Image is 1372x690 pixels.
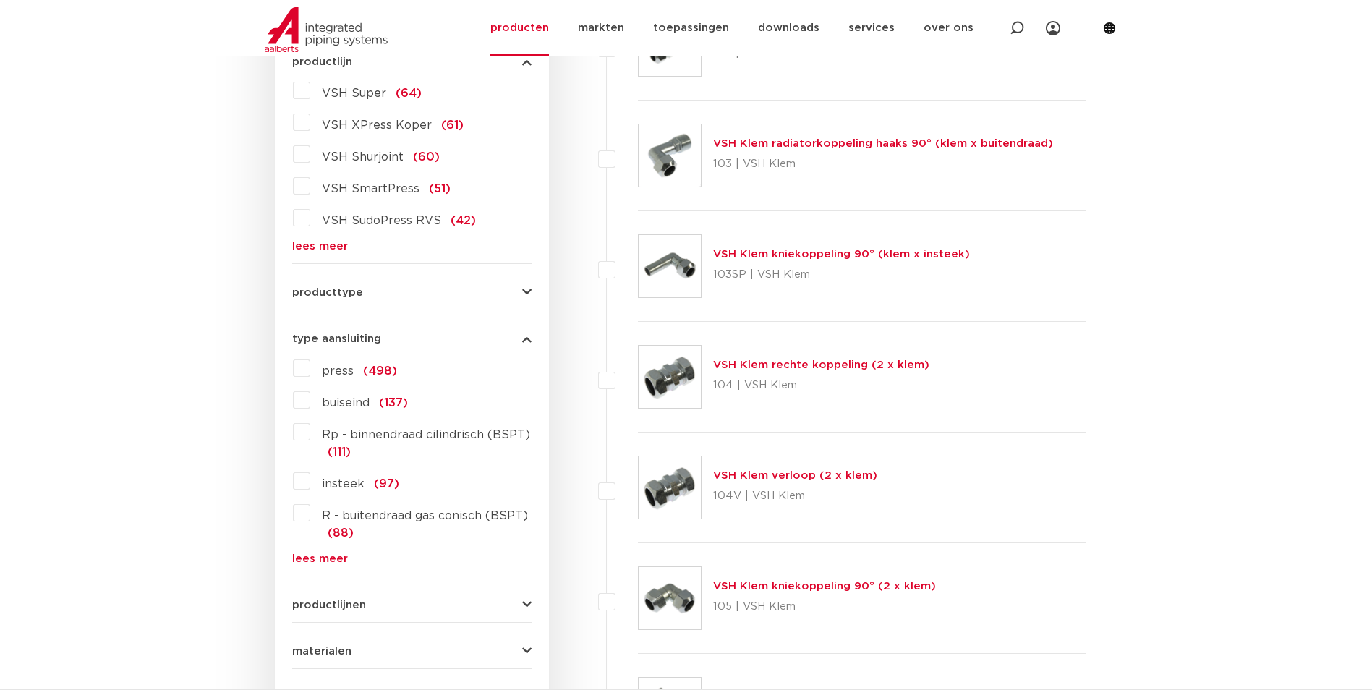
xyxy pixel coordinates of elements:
[379,397,408,409] span: (137)
[713,595,936,618] p: 105 | VSH Klem
[328,446,351,458] span: (111)
[374,478,399,490] span: (97)
[713,374,929,397] p: 104 | VSH Klem
[322,429,530,440] span: Rp - binnendraad cilindrisch (BSPT)
[292,56,532,67] button: productlijn
[639,124,701,187] img: Thumbnail for VSH Klem radiatorkoppeling haaks 90° (klem x buitendraad)
[639,456,701,519] img: Thumbnail for VSH Klem verloop (2 x klem)
[713,138,1053,149] a: VSH Klem radiatorkoppeling haaks 90° (klem x buitendraad)
[322,510,528,521] span: R - buitendraad gas conisch (BSPT)
[292,600,532,610] button: productlijnen
[322,119,432,131] span: VSH XPress Koper
[292,333,532,344] button: type aansluiting
[292,287,532,298] button: producttype
[322,88,386,99] span: VSH Super
[713,153,1053,176] p: 103 | VSH Klem
[322,478,365,490] span: insteek
[713,263,970,286] p: 103SP | VSH Klem
[713,249,970,260] a: VSH Klem kniekoppeling 90° (klem x insteek)
[292,600,366,610] span: productlijnen
[713,581,936,592] a: VSH Klem kniekoppeling 90° (2 x klem)
[292,646,532,657] button: materialen
[396,88,422,99] span: (64)
[639,346,701,408] img: Thumbnail for VSH Klem rechte koppeling (2 x klem)
[322,365,354,377] span: press
[292,333,381,344] span: type aansluiting
[328,527,354,539] span: (88)
[639,567,701,629] img: Thumbnail for VSH Klem kniekoppeling 90° (2 x klem)
[639,235,701,297] img: Thumbnail for VSH Klem kniekoppeling 90° (klem x insteek)
[363,365,397,377] span: (498)
[713,359,929,370] a: VSH Klem rechte koppeling (2 x klem)
[441,119,464,131] span: (61)
[292,287,363,298] span: producttype
[292,56,352,67] span: productlijn
[429,183,451,195] span: (51)
[292,241,532,252] a: lees meer
[713,485,877,508] p: 104V | VSH Klem
[322,183,419,195] span: VSH SmartPress
[322,215,441,226] span: VSH SudoPress RVS
[322,151,404,163] span: VSH Shurjoint
[713,470,877,481] a: VSH Klem verloop (2 x klem)
[322,397,370,409] span: buiseind
[292,553,532,564] a: lees meer
[292,646,351,657] span: materialen
[451,215,476,226] span: (42)
[413,151,440,163] span: (60)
